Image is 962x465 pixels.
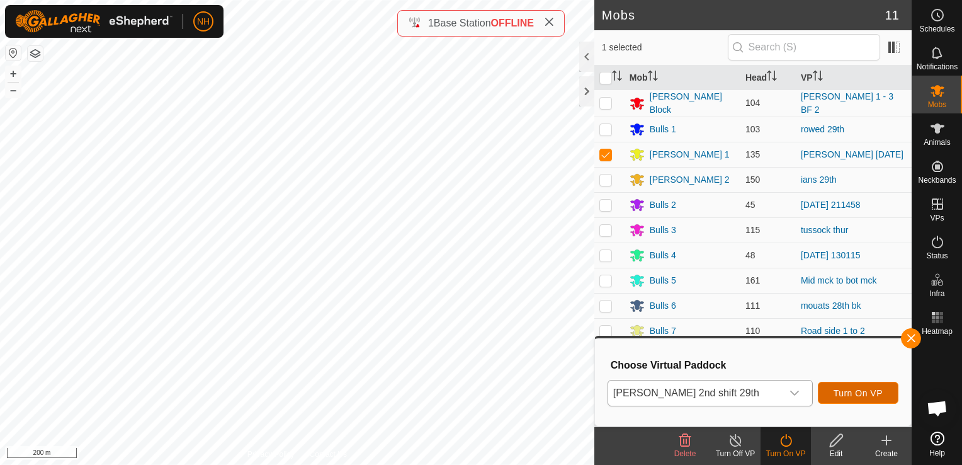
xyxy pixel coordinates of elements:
a: rowed 29th [801,124,844,134]
p-sorticon: Activate to sort [648,72,658,83]
span: 103 [745,124,760,134]
span: Delete [674,449,696,458]
button: Map Layers [28,46,43,61]
span: mulvey 2nd shift 29th [608,381,782,406]
h2: Mobs [602,8,885,23]
span: Help [929,449,945,457]
div: Edit [811,448,861,459]
div: Create [861,448,912,459]
p-sorticon: Activate to sort [813,72,823,83]
p-sorticon: Activate to sort [767,72,777,83]
a: [DATE] 130115 [801,250,861,260]
a: Road side 1 to 2 [801,326,865,336]
span: Infra [929,290,944,297]
span: 111 [745,301,760,311]
a: [PERSON_NAME] 1 - 3 BF 2 [801,91,893,115]
div: Bulls 1 [650,123,676,136]
div: Turn On VP [761,448,811,459]
div: [PERSON_NAME] Block [650,90,735,117]
a: Help [912,427,962,462]
span: OFFLINE [491,18,534,28]
a: Contact Us [310,449,347,460]
a: ians 29th [801,175,837,185]
p-sorticon: Activate to sort [612,72,622,83]
a: [DATE] 211458 [801,200,861,210]
div: Bulls 4 [650,249,676,262]
span: VPs [930,214,944,222]
span: NH [197,15,210,28]
th: Mob [625,66,740,90]
a: Mid mck to bot mck [801,275,877,285]
div: Bulls 7 [650,324,676,338]
a: Open chat [919,389,956,427]
span: Heatmap [922,328,953,335]
span: 1 [428,18,434,28]
span: Base Station [434,18,491,28]
span: 48 [745,250,755,260]
span: Schedules [919,25,954,33]
button: – [6,83,21,98]
div: Turn Off VP [710,448,761,459]
div: dropdown trigger [782,381,807,406]
div: Bulls 6 [650,299,676,313]
h3: Choose Virtual Paddock [611,359,898,371]
span: Animals [924,139,951,146]
img: Gallagher Logo [15,10,173,33]
span: Mobs [928,101,946,108]
span: 1 selected [602,41,728,54]
a: [PERSON_NAME] [DATE] [801,149,903,159]
span: Status [926,252,948,260]
div: [PERSON_NAME] 1 [650,148,730,161]
div: [PERSON_NAME] 2 [650,173,730,187]
div: Bulls 3 [650,224,676,237]
th: VP [796,66,912,90]
a: mouats 28th bk [801,301,861,311]
a: Privacy Policy [247,449,295,460]
div: Bulls 5 [650,274,676,287]
input: Search (S) [728,34,880,60]
a: tussock thur [801,225,848,235]
span: Notifications [917,63,958,71]
span: 110 [745,326,760,336]
button: Reset Map [6,45,21,60]
span: 45 [745,200,755,210]
th: Head [740,66,796,90]
div: Bulls 2 [650,198,676,212]
span: Turn On VP [834,388,883,398]
span: 115 [745,225,760,235]
span: 135 [745,149,760,159]
span: 150 [745,175,760,185]
span: 11 [885,6,899,25]
button: + [6,66,21,81]
span: 104 [745,98,760,108]
button: Turn On VP [818,382,898,404]
span: 161 [745,275,760,285]
span: Neckbands [918,176,956,184]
